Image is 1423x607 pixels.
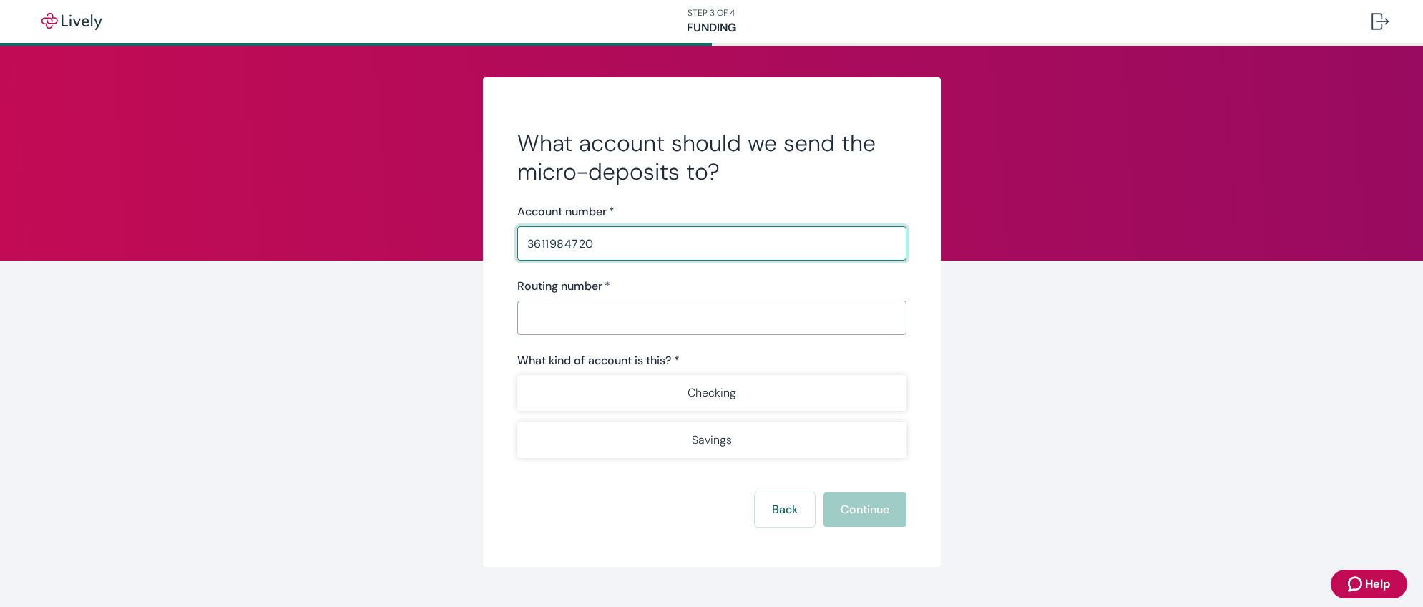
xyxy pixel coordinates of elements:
button: Zendesk support iconHelp [1331,570,1407,598]
button: Checking [517,375,906,411]
img: Lively [31,13,112,30]
p: Checking [688,384,736,402]
label: What kind of account is this? * [517,352,680,369]
h2: What account should we send the micro-deposits to? [517,129,906,186]
button: Back [755,492,815,527]
p: Savings [692,432,732,449]
button: Log out [1360,4,1400,39]
button: Savings [517,422,906,458]
svg: Zendesk support icon [1348,576,1365,593]
span: Help [1365,576,1390,593]
label: Account number [517,203,615,220]
label: Routing number [517,278,610,295]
